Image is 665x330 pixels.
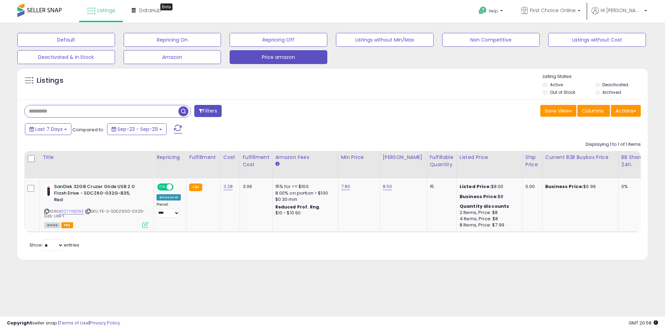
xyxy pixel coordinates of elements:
div: Tooltip anchor [160,3,172,10]
a: B007YX9O9E [59,208,84,214]
div: $10 - $10.90 [275,210,333,216]
h5: Listings [37,76,63,86]
span: FBA [61,222,73,228]
span: Last 7 Days [35,126,63,133]
div: 2 Items, Price: $8 [460,209,517,216]
button: Listings without Cost [548,33,646,47]
div: 15% for <= $100 [275,184,333,190]
div: [PERSON_NAME] [383,154,424,161]
b: Listed Price: [460,183,491,190]
button: Save View [540,105,576,117]
span: Show: entries [29,242,79,248]
div: 0.00 [525,184,537,190]
a: Help [473,1,510,23]
button: Default [17,33,115,47]
div: BB Share 24h. [621,154,647,168]
div: Displaying 1 to 1 of 1 items [586,141,641,148]
small: FBA [189,184,202,191]
button: Repricing On [124,33,221,47]
small: Amazon Fees. [275,161,280,167]
b: Reduced Prof. Rng. [275,204,321,210]
div: Current B2B Buybox Price [545,154,615,161]
div: Fulfillment Cost [243,154,269,168]
b: SanDisk 32GB Cruzer Glide USB 2.0 Flash Drive - SDCZ60-032G-B35, Red [54,184,138,205]
div: Fulfillable Quantity [430,154,454,168]
div: 3.06 [243,184,267,190]
div: $8.00 [460,184,517,190]
button: Filters [194,105,221,117]
button: Non Competitive [442,33,540,47]
span: All listings currently available for purchase on Amazon [44,222,60,228]
label: Archived [602,89,621,95]
label: Deactivated [602,82,628,88]
span: OFF [172,184,184,190]
span: Sep-23 - Sep-29 [117,126,158,133]
button: Deactivated & In Stock [17,50,115,64]
div: $0.30 min [275,196,333,203]
div: Preset: [157,202,181,218]
a: 3.28 [223,183,233,190]
div: 4 Items, Price: $8 [460,216,517,222]
span: | SKU: FE-S-SDCZ600-032G-G35-UNI-1 [44,208,145,219]
div: Fulfillment [189,154,217,161]
span: DataHub [139,7,161,14]
b: Business Price: [460,193,498,200]
span: Listings [97,7,115,14]
button: Actions [611,105,641,117]
a: Hi [PERSON_NAME] [592,7,647,23]
a: 8.50 [383,183,392,190]
span: ON [158,184,167,190]
div: Listed Price [460,154,520,161]
b: Business Price: [545,183,583,190]
div: Min Price [341,154,377,161]
div: 0% [621,184,644,190]
div: ASIN: [44,184,148,227]
button: Amazon [124,50,221,64]
label: Active [550,82,563,88]
span: Help [489,8,498,14]
div: Title [43,154,151,161]
button: Listings without Min/Max [336,33,434,47]
p: Listing States: [543,73,647,80]
div: $6.99 [545,184,613,190]
label: Out of Stock [550,89,575,95]
button: Sep-23 - Sep-29 [107,123,167,135]
div: 15 [430,184,451,190]
div: Repricing [157,154,183,161]
img: 31FCe3vrBsL._SL40_.jpg [44,184,52,197]
div: Amazon Fees [275,154,335,161]
i: Get Help [478,6,487,15]
span: Columns [582,107,604,114]
span: Compared to: [72,126,104,133]
button: Columns [577,105,610,117]
div: Cost [223,154,237,161]
div: 8.00% on portion > $100 [275,190,333,196]
button: Last 7 Days [25,123,71,135]
span: Hi [PERSON_NAME] [601,7,642,14]
div: Amazon AI [157,194,181,200]
button: Price amazon [230,50,327,64]
div: Ship Price [525,154,539,168]
button: Repricing Off [230,33,327,47]
div: : [460,203,517,209]
b: Quantity discounts [460,203,509,209]
a: 7.80 [341,183,351,190]
div: $8 [460,194,517,200]
div: 8 Items, Price: $7.99 [460,222,517,228]
span: First Choice Online [530,7,576,14]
